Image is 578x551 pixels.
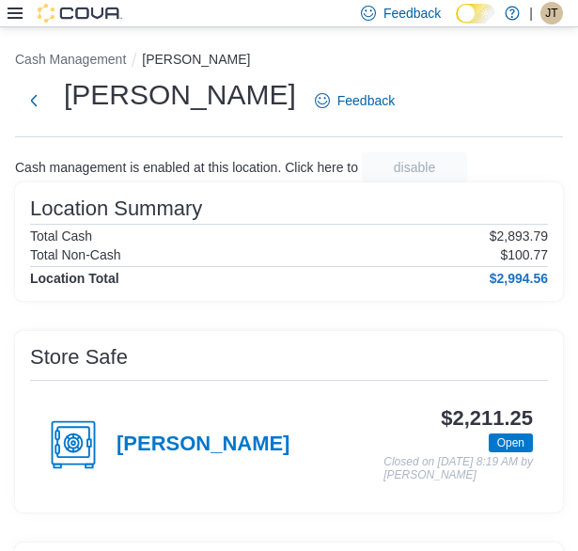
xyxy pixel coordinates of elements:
h3: Location Summary [30,197,202,220]
a: Feedback [307,82,402,119]
img: Cova [38,4,122,23]
p: $2,893.79 [490,228,548,244]
h3: Store Safe [30,346,128,369]
p: Cash management is enabled at this location. Click here to [15,160,358,175]
h6: Total Non-Cash [30,247,121,262]
span: JT [545,2,557,24]
button: Next [15,82,53,119]
p: Closed on [DATE] 8:19 AM by [PERSON_NAME] [383,456,533,481]
h6: Total Cash [30,228,92,244]
input: Dark Mode [456,4,495,24]
p: | [529,2,533,24]
div: Jennifer Tolkacz [540,2,563,24]
span: Feedback [383,4,441,23]
button: [PERSON_NAME] [142,52,250,67]
h1: [PERSON_NAME] [64,76,296,114]
h4: $2,994.56 [490,271,548,286]
h4: Location Total [30,271,119,286]
span: Open [489,433,533,452]
nav: An example of EuiBreadcrumbs [15,50,563,72]
span: disable [394,158,435,177]
p: $100.77 [500,247,548,262]
button: Cash Management [15,52,126,67]
button: disable [362,152,467,182]
h4: [PERSON_NAME] [117,433,289,457]
span: Feedback [337,91,395,110]
span: Open [497,434,524,451]
h3: $2,211.25 [441,407,533,430]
